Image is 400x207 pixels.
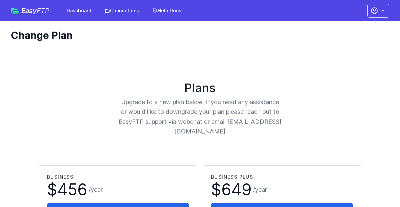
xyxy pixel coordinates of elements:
[36,81,364,95] h1: Plans
[253,185,267,194] span: /
[89,185,103,194] span: /
[11,29,384,41] h1: Change Plan
[11,8,19,14] img: easyftp_logo.png
[21,7,49,14] span: Easy
[211,182,252,198] span: $
[11,7,49,14] a: EasyFTP
[63,5,95,17] a: Dashboard
[255,186,267,193] span: year
[47,174,189,180] h2: Business
[118,97,282,136] p: Upgrade to a new plan below. If you need any assistance or would like to downgrade your plan plea...
[37,7,49,15] span: FTP
[57,180,87,199] span: 456
[47,182,87,198] span: $
[148,5,185,17] a: Help Docs
[211,174,353,180] h2: Business Plus
[101,5,143,17] a: Connections
[91,186,103,193] span: year
[221,180,252,199] span: 649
